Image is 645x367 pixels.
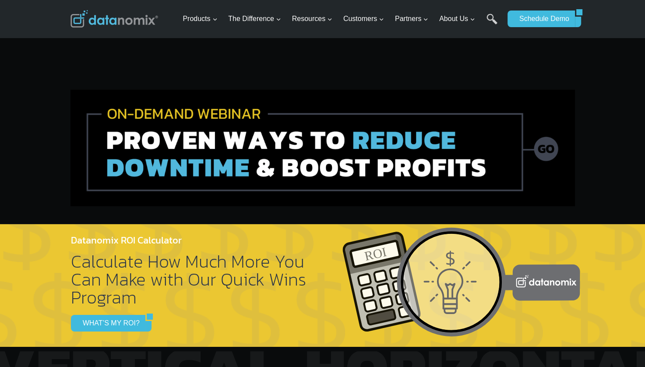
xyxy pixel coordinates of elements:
[98,195,111,201] a: Terms
[197,36,236,44] span: Phone number
[439,13,475,25] span: About Us
[70,90,575,206] img: Proven ways to reduce downtime
[119,195,148,201] a: Privacy Policy
[395,13,428,25] span: Partners
[197,108,231,116] span: State/Region
[71,252,309,306] h2: Calculate How Much More You Can Make with Our Quick Wins Program
[508,11,575,27] a: Schedule Demo
[197,0,225,8] span: Last Name
[70,10,158,28] img: Datanomix
[71,233,309,247] h4: Datanomix ROI Calculator
[179,5,503,33] nav: Primary Navigation
[486,14,497,33] a: Search
[341,226,581,338] img: Datanomix ROI Calculator
[228,13,281,25] span: The Difference
[343,13,384,25] span: Customers
[292,13,332,25] span: Resources
[4,236,136,363] iframe: Popup CTA
[183,13,217,25] span: Products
